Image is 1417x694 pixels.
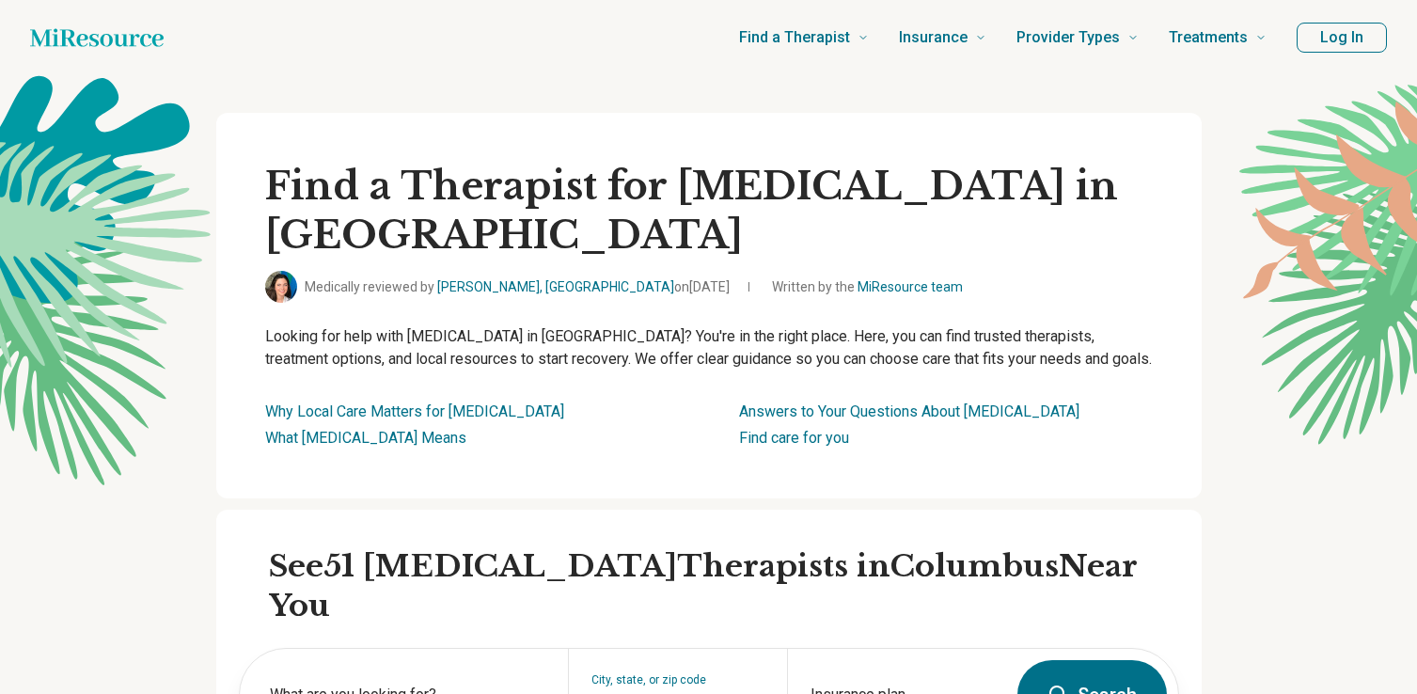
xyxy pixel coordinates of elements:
a: What [MEDICAL_DATA] Means [265,429,466,447]
span: Medically reviewed by [305,277,730,297]
span: Find a Therapist [739,24,850,51]
a: MiResource team [858,279,963,294]
a: [PERSON_NAME], [GEOGRAPHIC_DATA] [437,279,674,294]
h1: Find a Therapist for [MEDICAL_DATA] in [GEOGRAPHIC_DATA] [265,162,1153,260]
a: Answers to Your Questions About [MEDICAL_DATA] [739,402,1079,420]
span: Insurance [899,24,968,51]
h2: See 51 [MEDICAL_DATA] Therapists in Columbus Near You [269,547,1179,625]
span: Provider Types [1016,24,1120,51]
a: Find care for you [739,429,849,447]
a: Home page [30,19,164,56]
span: on [DATE] [674,279,730,294]
p: Looking for help with [MEDICAL_DATA] in [GEOGRAPHIC_DATA]? You're in the right place. Here, you c... [265,325,1153,371]
span: Treatments [1169,24,1248,51]
a: Why Local Care Matters for [MEDICAL_DATA] [265,402,564,420]
button: Log In [1297,23,1387,53]
span: Written by the [772,277,963,297]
